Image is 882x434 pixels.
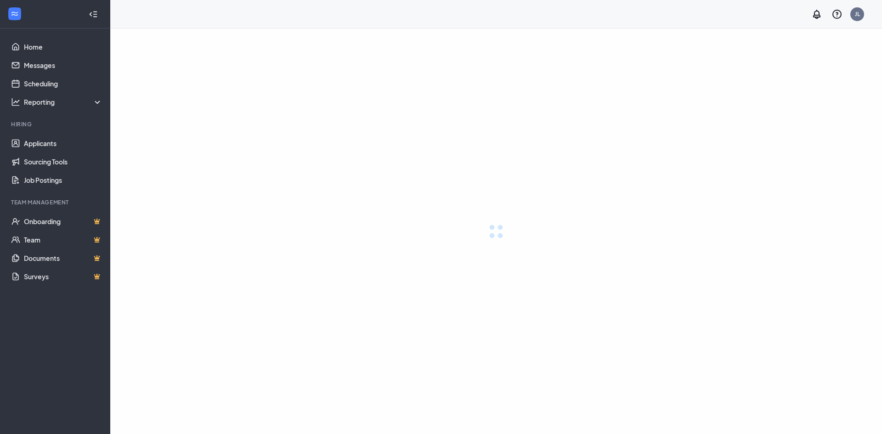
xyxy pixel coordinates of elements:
[24,74,102,93] a: Scheduling
[811,9,822,20] svg: Notifications
[24,171,102,189] a: Job Postings
[24,56,102,74] a: Messages
[24,212,102,231] a: OnboardingCrown
[831,9,842,20] svg: QuestionInfo
[10,9,19,18] svg: WorkstreamLogo
[24,152,102,171] a: Sourcing Tools
[855,10,860,18] div: JL
[11,120,101,128] div: Hiring
[24,249,102,267] a: DocumentsCrown
[24,38,102,56] a: Home
[24,267,102,286] a: SurveysCrown
[24,97,103,107] div: Reporting
[11,198,101,206] div: Team Management
[89,10,98,19] svg: Collapse
[24,134,102,152] a: Applicants
[24,231,102,249] a: TeamCrown
[11,97,20,107] svg: Analysis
